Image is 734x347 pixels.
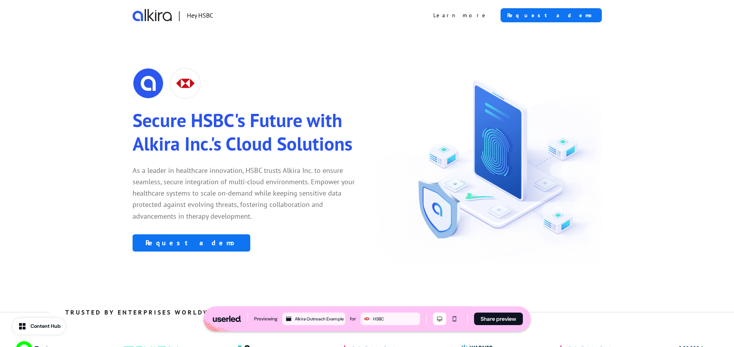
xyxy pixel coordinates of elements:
div: Alkira Outreach Example [295,315,344,322]
button: Desktop mode [433,313,446,325]
div: HSBC [373,315,418,322]
button: Share preview [474,313,523,325]
p: As a leader in healthcare innovation, HSBC trusts Alkira Inc. to ensure seamless, secure integrat... [133,165,356,222]
div: for [350,315,356,323]
button: Content Hub [13,318,65,334]
span: | [178,7,181,23]
div: Previewing [254,315,278,323]
button: Mobile mode [448,313,461,325]
button: Request a demo [133,234,250,252]
div: Content Hub [31,322,61,330]
a: Learn more [427,8,494,22]
p: Hey HSBC [187,11,213,20]
button: Request a demo [501,8,602,22]
p: Secure HSBC's Future with Alkira Inc.'s Cloud Solutions [133,108,356,155]
strong: TRUSTED BY ENTERPRISES WORLDWIDE [65,308,224,316]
